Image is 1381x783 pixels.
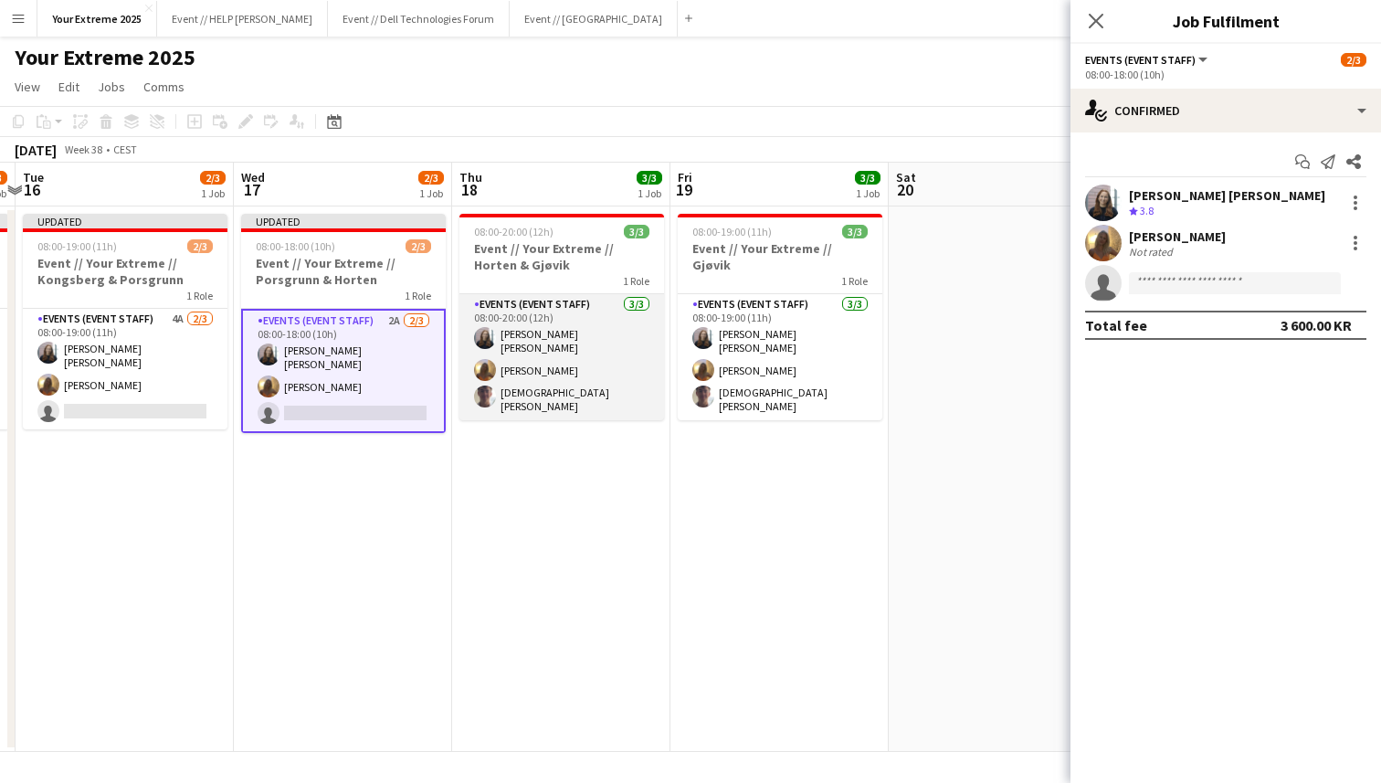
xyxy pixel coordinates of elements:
[678,169,692,185] span: Fri
[855,171,880,185] span: 3/3
[241,309,446,433] app-card-role: Events (Event Staff)2A2/308:00-18:00 (10h)[PERSON_NAME] [PERSON_NAME][PERSON_NAME]
[1085,53,1210,67] button: Events (Event Staff)
[256,239,335,253] span: 08:00-18:00 (10h)
[457,179,482,200] span: 18
[23,169,44,185] span: Tue
[678,214,882,420] app-job-card: 08:00-19:00 (11h)3/3Event // Your Extreme // Gjøvik1 RoleEvents (Event Staff)3/308:00-19:00 (11h)...
[200,171,226,185] span: 2/3
[15,141,57,159] div: [DATE]
[419,186,443,200] div: 1 Job
[692,225,772,238] span: 08:00-19:00 (11h)
[1129,245,1176,259] div: Not rated
[15,79,40,95] span: View
[637,171,662,185] span: 3/3
[1129,228,1226,245] div: [PERSON_NAME]
[1140,204,1154,217] span: 3.8
[678,240,882,273] h3: Event // Your Extreme // Gjøvik
[136,75,192,99] a: Comms
[418,171,444,185] span: 2/3
[459,240,664,273] h3: Event // Your Extreme // Horten & Gjøvik
[1070,89,1381,132] div: Confirmed
[23,255,227,288] h3: Event // Your Extreme // Kongsberg & Porsgrunn
[893,179,916,200] span: 20
[1085,68,1366,81] div: 08:00-18:00 (10h)
[241,214,446,228] div: Updated
[23,214,227,228] div: Updated
[1085,53,1196,67] span: Events (Event Staff)
[678,294,882,420] app-card-role: Events (Event Staff)3/308:00-19:00 (11h)[PERSON_NAME] [PERSON_NAME][PERSON_NAME][DEMOGRAPHIC_DATA...
[638,186,661,200] div: 1 Job
[1281,316,1352,334] div: 3 600.00 KR
[23,214,227,429] app-job-card: Updated08:00-19:00 (11h)2/3Event // Your Extreme // Kongsberg & Porsgrunn1 RoleEvents (Event Staf...
[1070,9,1381,33] h3: Job Fulfilment
[37,1,157,37] button: Your Extreme 2025
[23,309,227,429] app-card-role: Events (Event Staff)4A2/308:00-19:00 (11h)[PERSON_NAME] [PERSON_NAME][PERSON_NAME]
[1085,316,1147,334] div: Total fee
[510,1,678,37] button: Event // [GEOGRAPHIC_DATA]
[238,179,265,200] span: 17
[51,75,87,99] a: Edit
[90,75,132,99] a: Jobs
[624,225,649,238] span: 3/3
[842,225,868,238] span: 3/3
[328,1,510,37] button: Event // Dell Technologies Forum
[201,186,225,200] div: 1 Job
[841,274,868,288] span: 1 Role
[623,274,649,288] span: 1 Role
[58,79,79,95] span: Edit
[856,186,880,200] div: 1 Job
[241,214,446,433] app-job-card: Updated08:00-18:00 (10h)2/3Event // Your Extreme // Porsgrunn & Horten1 RoleEvents (Event Staff)2...
[37,239,117,253] span: 08:00-19:00 (11h)
[241,169,265,185] span: Wed
[143,79,184,95] span: Comms
[186,289,213,302] span: 1 Role
[7,75,47,99] a: View
[187,239,213,253] span: 2/3
[1129,187,1325,204] div: [PERSON_NAME] [PERSON_NAME]
[98,79,125,95] span: Jobs
[459,169,482,185] span: Thu
[60,143,106,156] span: Week 38
[896,169,916,185] span: Sat
[474,225,553,238] span: 08:00-20:00 (12h)
[406,239,431,253] span: 2/3
[241,255,446,288] h3: Event // Your Extreme // Porsgrunn & Horten
[1341,53,1366,67] span: 2/3
[157,1,328,37] button: Event // HELP [PERSON_NAME]
[15,44,195,71] h1: Your Extreme 2025
[675,179,692,200] span: 19
[459,214,664,420] app-job-card: 08:00-20:00 (12h)3/3Event // Your Extreme // Horten & Gjøvik1 RoleEvents (Event Staff)3/308:00-20...
[20,179,44,200] span: 16
[113,143,137,156] div: CEST
[459,294,664,420] app-card-role: Events (Event Staff)3/308:00-20:00 (12h)[PERSON_NAME] [PERSON_NAME][PERSON_NAME][DEMOGRAPHIC_DATA...
[405,289,431,302] span: 1 Role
